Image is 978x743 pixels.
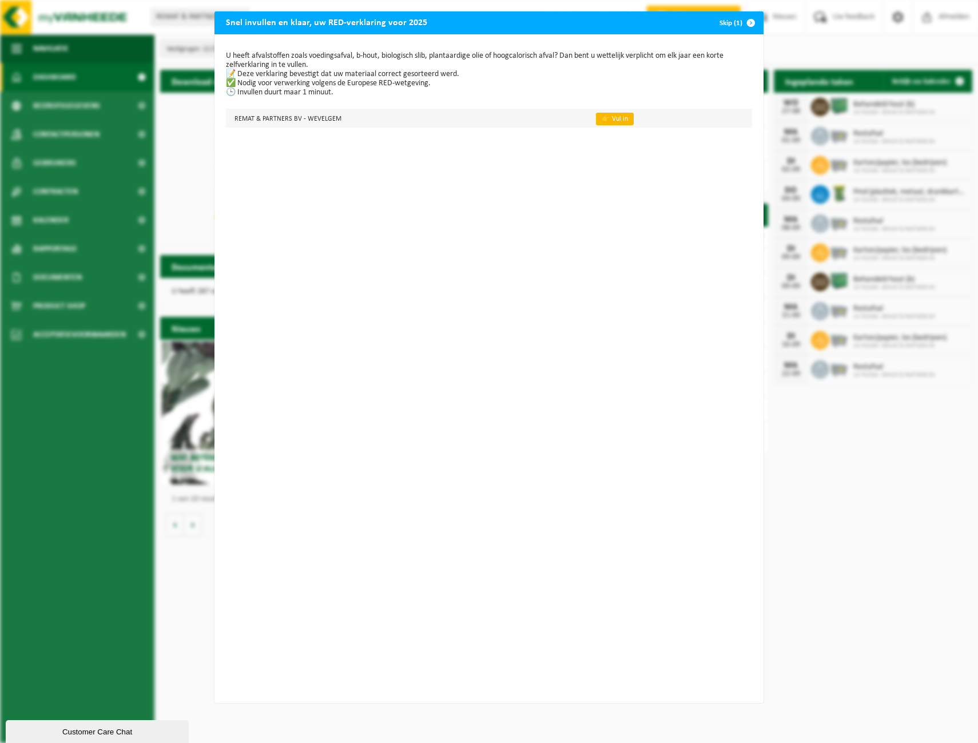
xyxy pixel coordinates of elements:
[6,718,191,743] iframe: chat widget
[596,113,634,125] a: 👉 Vul in
[226,109,586,128] td: REMAT & PARTNERS BV - WEVELGEM
[226,51,752,97] p: U heeft afvalstoffen zoals voedingsafval, b-hout, biologisch slib, plantaardige olie of hoogcalor...
[710,11,762,34] button: Skip (1)
[214,11,439,33] h2: Snel invullen en klaar, uw RED-verklaring voor 2025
